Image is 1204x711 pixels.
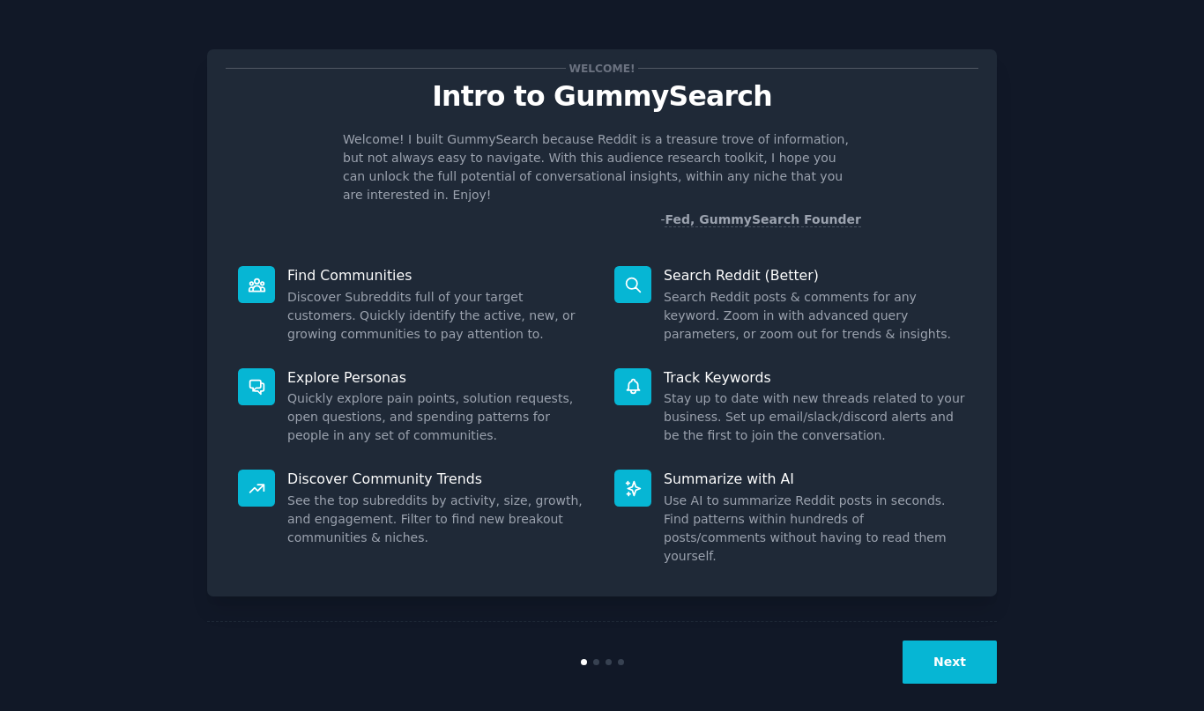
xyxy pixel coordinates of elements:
[665,212,861,227] a: Fed, GummySearch Founder
[664,492,966,566] dd: Use AI to summarize Reddit posts in seconds. Find patterns within hundreds of posts/comments with...
[660,211,861,229] div: -
[664,288,966,344] dd: Search Reddit posts & comments for any keyword. Zoom in with advanced query parameters, or zoom o...
[287,389,590,445] dd: Quickly explore pain points, solution requests, open questions, and spending patterns for people ...
[664,266,966,285] p: Search Reddit (Better)
[287,470,590,488] p: Discover Community Trends
[226,81,978,112] p: Intro to GummySearch
[343,130,861,204] p: Welcome! I built GummySearch because Reddit is a treasure trove of information, but not always ea...
[903,641,997,684] button: Next
[664,470,966,488] p: Summarize with AI
[664,368,966,387] p: Track Keywords
[287,368,590,387] p: Explore Personas
[566,59,638,78] span: Welcome!
[664,389,966,445] dd: Stay up to date with new threads related to your business. Set up email/slack/discord alerts and ...
[287,492,590,547] dd: See the top subreddits by activity, size, growth, and engagement. Filter to find new breakout com...
[287,288,590,344] dd: Discover Subreddits full of your target customers. Quickly identify the active, new, or growing c...
[287,266,590,285] p: Find Communities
